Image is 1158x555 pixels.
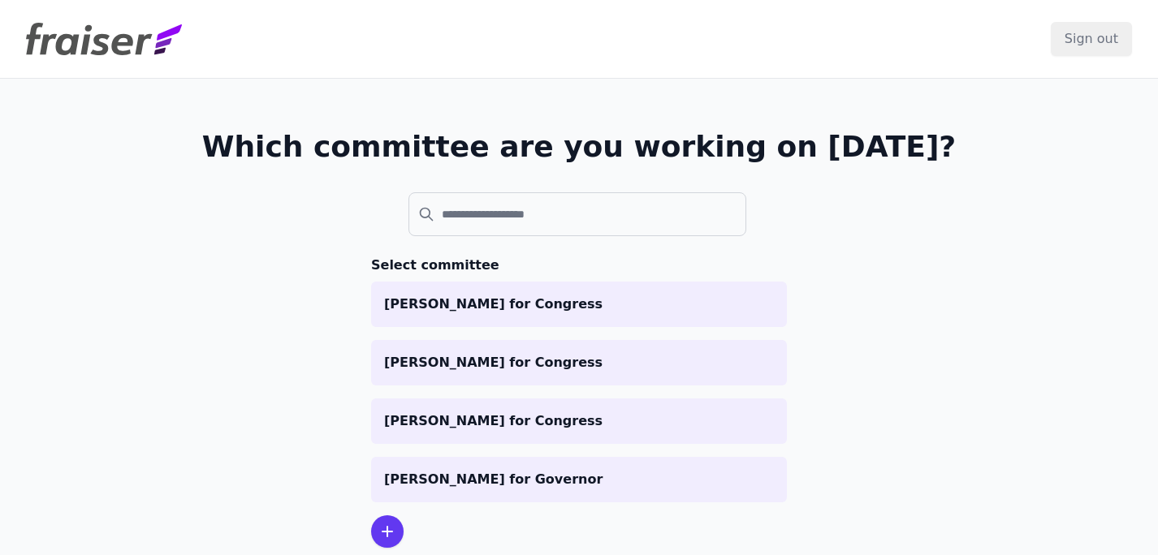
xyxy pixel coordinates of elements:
input: Sign out [1051,22,1132,56]
h1: Which committee are you working on [DATE]? [202,131,957,163]
a: [PERSON_NAME] for Congress [371,340,787,385]
a: [PERSON_NAME] for Governor [371,457,787,502]
a: [PERSON_NAME] for Congress [371,398,787,444]
p: [PERSON_NAME] for Congress [384,411,774,431]
img: Fraiser Logo [26,23,182,55]
p: [PERSON_NAME] for Congress [384,353,774,372]
p: [PERSON_NAME] for Governor [384,470,774,489]
a: [PERSON_NAME] for Congress [371,282,787,327]
p: [PERSON_NAME] for Congress [384,295,774,314]
h3: Select committee [371,256,787,275]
